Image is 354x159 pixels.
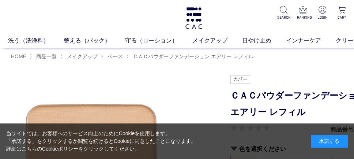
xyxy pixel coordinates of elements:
[35,53,57,59] a: 商品一覧
[286,36,336,45] a: インナーケア
[230,75,250,84] img: カバー
[316,6,329,20] a: LOGIN
[277,6,290,20] a: SEARCH
[60,53,99,60] li: 〉
[336,6,348,20] a: CART
[316,15,329,20] p: LOGIN
[277,15,290,20] p: SEARCH
[126,53,255,60] li: 〉
[297,15,309,20] p: RANKING
[192,36,242,45] a: メイクアップ
[36,53,57,59] span: 商品一覧
[101,53,125,60] li: 〉
[42,146,79,152] a: Cookieポリシー
[8,36,64,45] a: 洗う（洗浄料）
[108,53,123,59] span: ベース
[311,135,348,148] div: 承諾する
[67,53,98,59] span: メイクアップ
[6,130,196,153] div: 当サイトでは、お客様へのサービス向上のためにCookieを使用します。 「承諾する」をクリックするか閲覧を続けるとCookieに同意したことになります。 詳細はこちらの をクリックしてください。
[184,7,203,29] img: logo
[336,15,348,20] p: CART
[106,53,123,59] a: ベース
[125,36,192,45] a: 守る（ローション）
[133,53,253,59] span: ＣＡＣパウダーファンデーション エアリー レフィル
[242,36,286,45] a: 日やけ止め
[131,53,253,59] a: ＣＡＣパウダーファンデーション エアリー レフィル
[297,6,309,20] a: RANKING
[65,53,98,59] a: メイクアップ
[64,36,125,45] a: 整える（パック）
[11,53,26,59] a: HOME
[30,53,59,60] li: 〉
